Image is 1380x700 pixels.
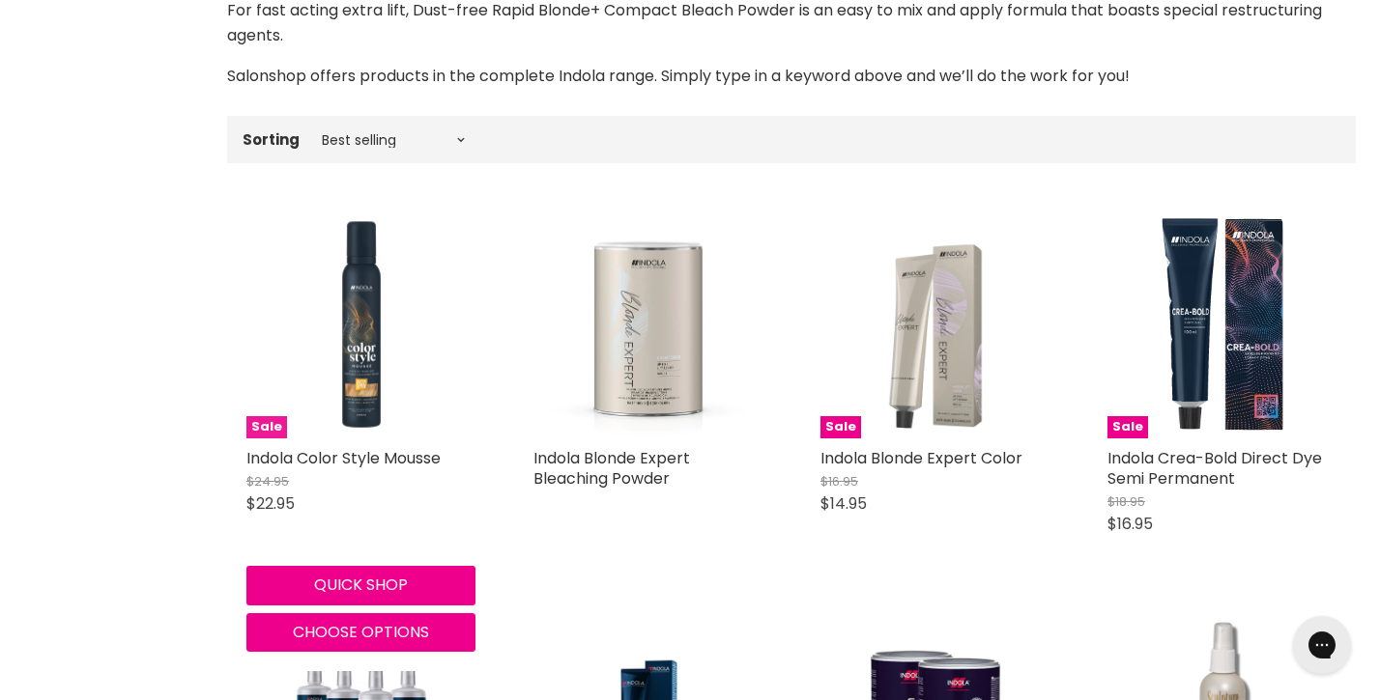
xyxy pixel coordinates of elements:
a: Indola Blonde Expert Bleaching Powder [533,447,690,490]
span: Sale [246,416,287,438]
button: Quick shop [246,566,475,604]
a: Indola Color Style Mousse [246,447,441,469]
a: Indola Blonde Expert ColorSale [820,210,1049,438]
a: Indola Crea-Bold Direct Dye Semi PermanentSale [1107,210,1337,438]
img: Indola Blonde Expert Color [820,210,1049,438]
span: $18.95 [1107,492,1145,511]
span: $22.95 [246,492,295,515]
button: Choose options [246,613,475,652]
span: $14.95 [820,492,867,515]
span: $16.95 [820,472,858,490]
a: Indola Color Style MousseSale [246,210,475,438]
span: $24.95 [246,472,289,490]
img: Indola Color Style Mousse [246,210,475,438]
label: Sorting [243,131,300,148]
iframe: Gorgias live chat messenger [1283,609,1361,681]
span: Sale [820,416,861,438]
a: Indola Crea-Bold Direct Dye Semi Permanent [1107,447,1322,490]
span: Choose options [293,621,429,643]
a: Indola Blonde Expert Bleaching Powder [533,210,762,438]
span: Sale [1107,416,1148,438]
a: Indola Blonde Expert Color [820,447,1022,469]
span: $16.95 [1107,513,1153,535]
img: Indola Blonde Expert Bleaching Powder [548,210,747,438]
img: Indola Crea-Bold Direct Dye Semi Permanent [1145,210,1300,438]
